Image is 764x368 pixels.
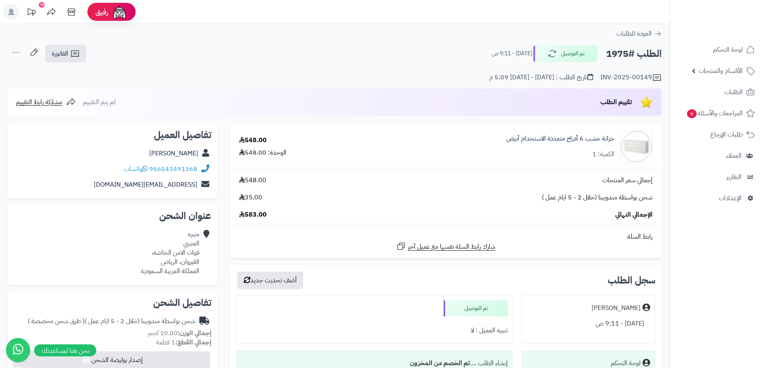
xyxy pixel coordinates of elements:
[726,171,742,183] span: التقارير
[726,150,742,161] span: العملاء
[686,108,743,119] span: المراجعات والأسئلة
[156,338,211,347] small: 1 قطعة
[616,29,662,38] a: العودة للطلبات
[239,136,267,145] div: 548.00
[239,148,286,157] div: الوحدة: 548.00
[239,176,266,185] span: 548.00
[615,210,653,219] span: الإجمالي النهائي
[709,22,756,39] img: logo-2.png
[687,109,697,118] span: 6
[710,129,743,140] span: طلبات الإرجاع
[611,359,640,368] div: لوحة التحكم
[239,193,262,202] span: 35.00
[396,241,495,251] a: شارك رابط السلة نفسها مع عميل آخر
[408,242,495,251] span: شارك رابط السلة نفسها مع عميل آخر
[592,304,640,313] div: [PERSON_NAME]
[28,317,195,326] div: شحن بواسطة مندوبينا (خلال 2 - 5 ايام عمل )
[724,86,743,98] span: الطلبات
[675,40,759,59] a: لوحة التحكم
[675,104,759,123] a: المراجعات والأسئلة6
[592,150,614,159] div: الكمية: 1
[492,50,532,58] small: [DATE] - 9:11 ص
[699,65,743,76] span: الأقسام والمنتجات
[410,358,470,368] b: تم الخصم من المخزون
[111,4,128,20] img: ai-face.png
[675,167,759,187] a: التقارير
[52,49,68,58] span: الفاتورة
[606,46,662,62] h2: الطلب #1975
[21,4,41,22] a: تحديثات المنصة
[506,134,614,143] a: خزانة خشب 6 أدراج متعددة الاستخدام أبيض
[14,298,211,308] h2: تفاصيل الشحن
[83,97,116,107] span: لم يتم التقييم
[233,232,659,241] div: رابط السلة
[16,97,62,107] span: مشاركة رابط التقييم
[719,193,742,204] span: الإعدادات
[175,338,211,347] strong: إجمالي القطع:
[675,146,759,165] a: العملاء
[675,82,759,102] a: الطلبات
[600,73,662,82] div: INV-2025-00149
[14,211,211,221] h2: عنوان الشحن
[608,275,655,285] h3: سجل الطلب
[237,271,303,289] button: أضف تحديث جديد
[675,189,759,208] a: الإعدادات
[148,328,211,338] small: 10.00 كجم
[28,316,85,326] span: ( طرق شحن مخصصة )
[178,328,211,338] strong: إجمالي الوزن:
[239,210,267,219] span: 583.00
[141,230,199,275] div: منيره العتيبي قوات الامن الخاصه، القيروان، الرياض المملكة العربية السعودية
[95,7,108,17] span: رفيق
[444,300,508,316] div: تم التوصيل
[527,316,650,332] div: [DATE] - 9:11 ص
[45,45,86,62] a: الفاتورة
[489,73,593,82] div: تاريخ الطلب : [DATE] - [DATE] 5:09 م
[149,164,197,174] a: 966543491368
[94,180,197,189] a: [EMAIL_ADDRESS][DOMAIN_NAME]
[14,130,211,140] h2: تفاصيل العميل
[616,29,652,38] span: العودة للطلبات
[600,97,632,107] span: تقييم الطلب
[124,164,148,174] a: واتساب
[241,323,507,338] div: تنبيه العميل : لا
[39,2,45,8] div: 10
[713,44,743,55] span: لوحة التحكم
[149,149,198,158] a: [PERSON_NAME]
[675,125,759,144] a: طلبات الإرجاع
[621,131,652,163] img: 1752136123-1746708872495-1702206407-110115010035-1000x1000-90x90.jpg
[602,176,653,185] span: إجمالي سعر المنتجات
[542,193,653,202] span: شحن بواسطة مندوبينا (خلال 2 - 5 ايام عمل )
[16,97,76,107] a: مشاركة رابط التقييم
[533,45,598,62] button: تم التوصيل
